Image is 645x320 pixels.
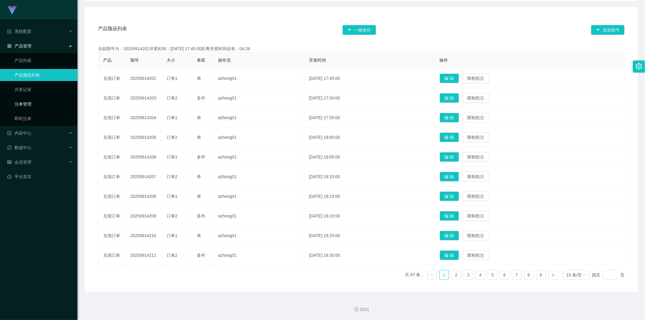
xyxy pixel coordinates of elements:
[7,145,31,150] span: 数据中心
[167,155,178,159] span: 订单1
[440,250,459,260] button: 编 辑
[7,44,31,48] span: 产品管理
[125,147,162,167] td: 20250914206
[167,135,178,140] span: 订单2
[440,231,459,240] button: 编 辑
[551,273,555,277] i: 图标: right
[130,58,139,63] span: 期号
[98,128,125,147] td: 兑现订单
[7,131,11,135] i: 图标: profile
[197,233,201,238] span: 单
[125,167,162,187] td: 20250914207
[218,58,231,63] span: 操作员
[7,29,11,34] i: 图标: form
[463,231,489,240] button: 限制投注
[213,206,304,226] td: azhong01
[592,270,624,280] div: 跳至 页
[304,147,435,167] td: [DATE] 18:05:00
[197,135,201,140] span: 单
[304,226,435,246] td: [DATE] 18:25:00
[197,253,205,258] span: 多件
[7,131,31,136] span: 内容中心
[213,226,304,246] td: azhong01
[463,73,489,83] button: 限制投注
[430,273,434,277] i: 图标: left
[463,93,489,103] button: 限制投注
[98,46,624,52] div: 当前期号为：20250914202开奖时间：[DATE] 17:45:00距离开奖时间还有：04:26
[125,69,162,88] td: 20250914202
[98,69,125,88] td: 兑现订单
[524,270,533,279] a: 8
[167,115,178,120] span: 订单1
[98,167,125,187] td: 兑现订单
[167,194,178,199] span: 订单1
[304,88,435,108] td: [DATE] 17:50:00
[476,270,485,279] a: 4
[197,58,205,63] span: 单双
[98,147,125,167] td: 兑现订单
[125,88,162,108] td: 20250914203
[427,270,437,280] li: 上一页
[463,211,489,221] button: 限制投注
[309,58,326,63] span: 开奖时间
[582,273,586,277] i: 图标: down
[440,211,459,221] button: 编 辑
[500,270,510,280] li: 6
[167,96,178,100] span: 订单2
[7,44,11,48] i: 图标: appstore-o
[591,25,624,35] button: 图标: plus添加期号
[7,145,11,150] i: 图标: check-circle-o
[440,73,459,83] button: 编 辑
[440,132,459,142] button: 编 辑
[103,58,112,63] span: 产品
[82,306,640,313] div: 2021
[440,191,459,201] button: 编 辑
[197,174,201,179] span: 单
[636,63,642,70] i: 图标: setting
[464,270,473,279] a: 3
[125,246,162,265] td: 20250914211
[98,88,125,108] td: 兑现订单
[15,83,73,96] a: 开奖记录
[197,155,205,159] span: 多件
[354,307,359,312] i: 图标: copyright
[488,270,497,279] a: 5
[167,253,178,258] span: 订单2
[167,58,175,63] span: 大小
[98,108,125,128] td: 兑现订单
[213,108,304,128] td: azhong01
[440,172,459,181] button: 编 辑
[213,147,304,167] td: azhong01
[197,194,201,199] span: 单
[304,69,435,88] td: [DATE] 17:45:00
[15,69,73,81] a: 产品预设列表
[167,76,178,81] span: 订单1
[98,25,127,35] span: 产品预设列表
[536,270,546,280] li: 9
[451,270,461,280] li: 2
[125,128,162,147] td: 20250914205
[213,69,304,88] td: azhong01
[463,250,489,260] button: 限制投注
[463,152,489,162] button: 限制投注
[98,206,125,226] td: 兑现订单
[125,206,162,226] td: 20250914209
[167,214,178,218] span: 订单2
[7,29,31,34] span: 系统配置
[125,226,162,246] td: 20250914210
[304,108,435,128] td: [DATE] 17:55:00
[213,128,304,147] td: azhong01
[213,88,304,108] td: azhong01
[15,113,73,125] a: 即时注单
[98,246,125,265] td: 兑现订单
[125,187,162,206] td: 20250914208
[476,270,485,280] li: 4
[197,214,205,218] span: 多件
[512,270,521,279] a: 7
[463,113,489,122] button: 限制投注
[197,96,205,100] span: 多件
[15,54,73,67] a: 产品列表
[15,98,73,110] a: 注单管理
